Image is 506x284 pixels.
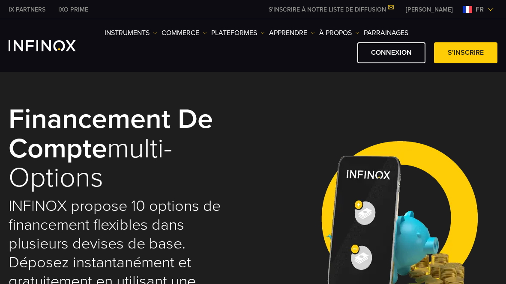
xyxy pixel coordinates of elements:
[9,102,213,165] strong: Financement de compte
[9,40,96,51] a: INFINOX Logo
[2,5,52,14] a: INFINOX
[269,28,315,38] a: APPRENDRE
[262,6,399,13] a: S'INSCRIRE À NOTRE LISTE DE DIFFUSION
[52,5,95,14] a: INFINOX
[364,28,408,38] a: Parrainages
[211,28,265,38] a: PLATEFORMES
[357,42,425,63] a: Connexion
[319,28,359,38] a: À PROPOS
[472,4,487,15] span: fr
[162,28,207,38] a: COMMERCE
[105,28,157,38] a: INSTRUMENTS
[9,105,243,192] h1: multi-options
[434,42,497,63] a: S’inscrire
[399,5,459,14] a: INFINOX MENU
